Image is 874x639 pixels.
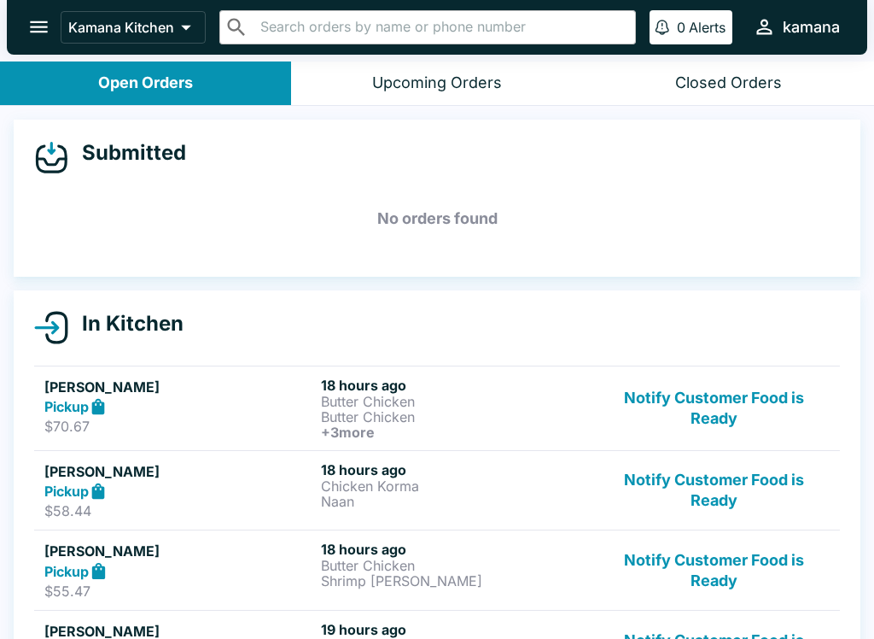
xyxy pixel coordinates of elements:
[321,409,591,425] p: Butter Chicken
[321,461,591,478] h6: 18 hours ago
[34,530,840,610] a: [PERSON_NAME]Pickup$55.4718 hours agoButter ChickenShrimp [PERSON_NAME]Notify Customer Food is Ready
[689,19,725,36] p: Alerts
[321,573,591,589] p: Shrimp [PERSON_NAME]
[321,478,591,494] p: Chicken Korma
[675,73,782,93] div: Closed Orders
[44,483,89,500] strong: Pickup
[321,558,591,573] p: Butter Chicken
[17,5,61,49] button: open drawer
[598,541,830,600] button: Notify Customer Food is Ready
[34,450,840,531] a: [PERSON_NAME]Pickup$58.4418 hours agoChicken KormaNaanNotify Customer Food is Ready
[61,11,206,44] button: Kamana Kitchen
[321,494,591,509] p: Naan
[68,140,186,166] h4: Submitted
[44,377,314,397] h5: [PERSON_NAME]
[321,394,591,409] p: Butter Chicken
[321,541,591,558] h6: 18 hours ago
[321,377,591,394] h6: 18 hours ago
[372,73,502,93] div: Upcoming Orders
[68,19,174,36] p: Kamana Kitchen
[44,398,89,415] strong: Pickup
[44,502,314,519] p: $58.44
[44,563,89,580] strong: Pickup
[44,418,314,435] p: $70.67
[98,73,193,93] div: Open Orders
[44,583,314,600] p: $55.47
[598,377,830,440] button: Notify Customer Food is Ready
[44,541,314,561] h5: [PERSON_NAME]
[34,188,840,249] h5: No orders found
[677,19,685,36] p: 0
[44,461,314,482] h5: [PERSON_NAME]
[321,621,591,638] h6: 19 hours ago
[746,9,847,45] button: kamana
[783,17,840,38] div: kamana
[255,15,628,39] input: Search orders by name or phone number
[598,461,830,520] button: Notify Customer Food is Ready
[68,311,184,337] h4: In Kitchen
[34,366,840,450] a: [PERSON_NAME]Pickup$70.6718 hours agoButter ChickenButter Chicken+3moreNotify Customer Food is Ready
[321,425,591,440] h6: + 3 more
